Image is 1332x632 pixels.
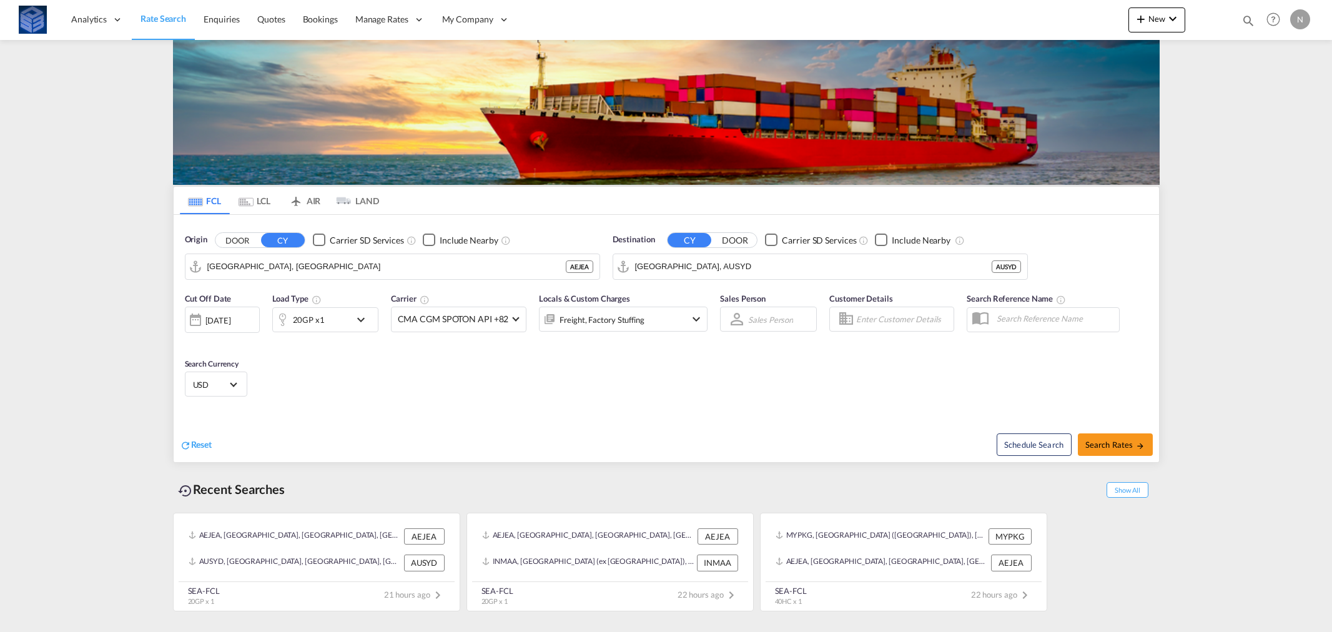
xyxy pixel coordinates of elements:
span: 22 hours ago [971,590,1032,600]
div: 20GP x1icon-chevron-down [272,307,378,332]
span: Bookings [303,14,338,24]
md-icon: icon-backup-restore [178,483,193,498]
div: AEJEA [404,528,445,545]
div: icon-magnify [1241,14,1255,32]
div: MYPKG, Port Klang (Pelabuhan Klang), Malaysia, South East Asia, Asia Pacific [776,528,985,545]
md-icon: icon-chevron-down [689,312,704,327]
span: Sales Person [720,294,766,304]
md-icon: Unchecked: Search for CY (Container Yard) services for all selected carriers.Checked : Search for... [859,235,869,245]
span: Help [1263,9,1284,30]
button: DOOR [713,233,757,247]
span: Cut Off Date [185,294,232,304]
div: SEA-FCL [775,585,807,596]
span: New [1133,14,1180,24]
span: Analytics [71,13,107,26]
md-checkbox: Checkbox No Ink [313,234,404,247]
md-icon: icon-airplane [289,194,303,203]
span: 20GP x 1 [188,597,214,605]
div: AUSYD, Sydney, Australia, Oceania, Oceania [189,555,401,571]
div: Include Nearby [440,234,498,247]
div: AEJEA, Jebel Ali, United Arab Emirates, Middle East, Middle East [189,528,401,545]
div: INMAA [697,555,738,571]
span: Enquiries [204,14,240,24]
md-tab-item: FCL [180,187,230,214]
div: AEJEA [991,555,1032,571]
div: N [1290,9,1310,29]
button: Search Ratesicon-arrow-right [1078,433,1153,456]
md-checkbox: Checkbox No Ink [423,234,498,247]
span: Quotes [257,14,285,24]
div: [DATE] [205,315,231,326]
span: Search Reference Name [967,294,1066,304]
span: Origin [185,234,207,246]
md-icon: icon-information-outline [312,295,322,305]
md-icon: Unchecked: Ignores neighbouring ports when fetching rates.Checked : Includes neighbouring ports w... [501,235,511,245]
img: fff785d0086311efa2d3e168b14c2f64.png [19,6,47,34]
div: 20GP x1 [293,311,325,328]
md-icon: The selected Trucker/Carrierwill be displayed in the rate results If the rates are from another f... [420,295,430,305]
span: Reset [191,439,212,450]
input: Search Reference Name [990,309,1119,328]
div: SEA-FCL [481,585,513,596]
span: Search Rates [1085,440,1145,450]
div: Include Nearby [892,234,950,247]
button: CY [261,233,305,247]
button: DOOR [215,233,259,247]
md-tab-item: LCL [230,187,280,214]
div: AUSYD [404,555,445,571]
span: Show All [1107,482,1148,498]
md-tab-item: LAND [330,187,380,214]
div: Freight Factory Stuffingicon-chevron-down [539,307,708,332]
button: Note: By default Schedule search will only considerorigin ports, destination ports and cut off da... [997,433,1072,456]
div: icon-refreshReset [180,438,212,452]
md-datepicker: Select [185,332,194,348]
span: 20GP x 1 [481,597,508,605]
span: Manage Rates [355,13,408,26]
md-select: Select Currency: $ USDUnited States Dollar [192,375,240,393]
md-input-container: Sydney, AUSYD [613,254,1027,279]
input: Search by Port [635,257,992,276]
recent-search-card: AEJEA, [GEOGRAPHIC_DATA], [GEOGRAPHIC_DATA], [GEOGRAPHIC_DATA], [GEOGRAPHIC_DATA] AEJEAAUSYD, [GE... [173,513,460,611]
div: Origin DOOR CY Checkbox No InkUnchecked: Search for CY (Container Yard) services for all selected... [174,215,1159,462]
span: CMA CGM SPOTON API +82 [398,313,509,325]
md-icon: icon-chevron-right [1017,588,1032,603]
button: icon-plus 400-fgNewicon-chevron-down [1128,7,1185,32]
md-icon: icon-chevron-down [1165,11,1180,26]
span: 21 hours ago [384,590,445,600]
div: MYPKG [989,528,1032,545]
md-tab-item: AIR [280,187,330,214]
span: Carrier [391,294,430,304]
button: CY [668,233,711,247]
md-checkbox: Checkbox No Ink [765,234,856,247]
md-icon: icon-magnify [1241,14,1255,27]
md-input-container: Jebel Ali, AEJEA [185,254,599,279]
md-icon: Unchecked: Search for CY (Container Yard) services for all selected carriers.Checked : Search for... [407,235,417,245]
span: Customer Details [829,294,892,304]
md-icon: Unchecked: Ignores neighbouring ports when fetching rates.Checked : Includes neighbouring ports w... [955,235,965,245]
span: USD [193,379,228,390]
div: SEA-FCL [188,585,220,596]
div: INMAA, Chennai (ex Madras), India, Indian Subcontinent, Asia Pacific [482,555,694,571]
div: Help [1263,9,1290,31]
span: Load Type [272,294,322,304]
div: AEJEA [566,260,593,273]
input: Search by Port [207,257,566,276]
div: Carrier SD Services [782,234,856,247]
div: Freight Factory Stuffing [560,311,644,328]
div: Carrier SD Services [330,234,404,247]
md-icon: icon-arrow-right [1136,442,1145,450]
md-icon: icon-chevron-right [430,588,445,603]
span: My Company [442,13,493,26]
md-checkbox: Checkbox No Ink [875,234,950,247]
recent-search-card: MYPKG, [GEOGRAPHIC_DATA] ([GEOGRAPHIC_DATA]), [GEOGRAPHIC_DATA], [GEOGRAPHIC_DATA], [GEOGRAPHIC_D... [760,513,1047,611]
md-pagination-wrapper: Use the left and right arrow keys to navigate between tabs [180,187,380,214]
span: 40HC x 1 [775,597,802,605]
md-icon: icon-refresh [180,440,191,451]
md-select: Sales Person [747,310,794,328]
md-icon: icon-chevron-right [724,588,739,603]
div: AUSYD [992,260,1021,273]
div: AEJEA, Jebel Ali, United Arab Emirates, Middle East, Middle East [776,555,988,571]
md-icon: icon-chevron-down [353,312,375,327]
md-icon: icon-plus 400-fg [1133,11,1148,26]
span: Destination [613,234,655,246]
